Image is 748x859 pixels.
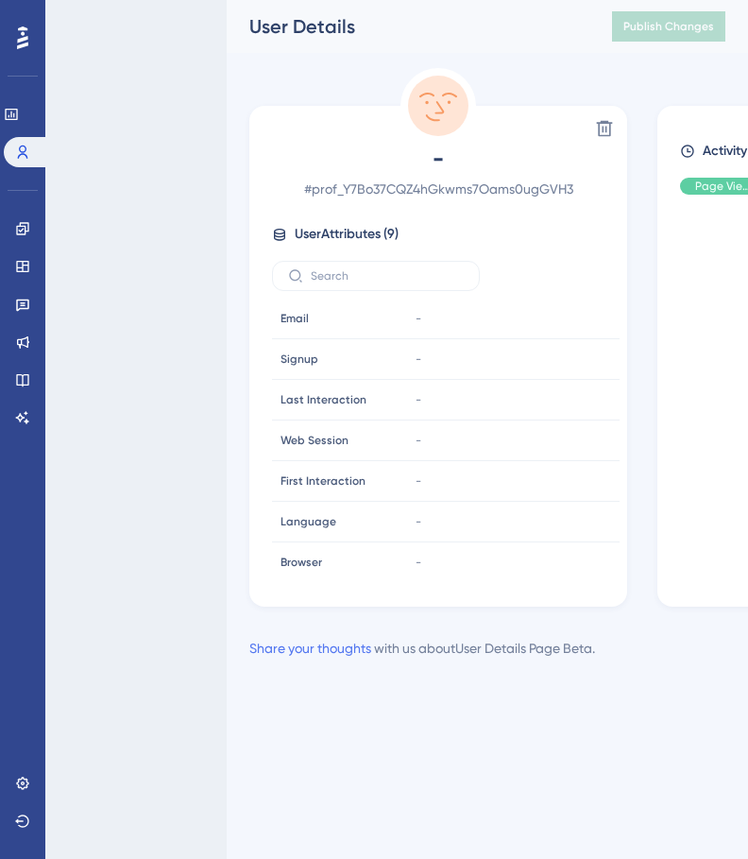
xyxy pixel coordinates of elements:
[311,269,464,283] input: Search
[249,637,595,660] div: with us about User Details Page Beta .
[280,473,365,489] span: First Interaction
[416,473,421,489] span: -
[272,178,604,200] span: # prof_Y7Bo37CQZ4hGkwms7Oams0ugGVH3
[272,144,604,174] span: -
[623,19,714,34] span: Publish Changes
[416,433,421,448] span: -
[416,555,421,570] span: -
[295,223,399,246] span: User Attributes ( 9 )
[280,514,336,529] span: Language
[249,13,565,40] div: User Details
[416,514,421,529] span: -
[612,11,725,42] button: Publish Changes
[416,352,421,367] span: -
[249,641,371,656] a: Share your thoughts
[280,555,322,570] span: Browser
[280,352,318,367] span: Signup
[280,311,309,326] span: Email
[280,392,366,407] span: Last Interaction
[280,433,348,448] span: Web Session
[416,392,421,407] span: -
[416,311,421,326] span: -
